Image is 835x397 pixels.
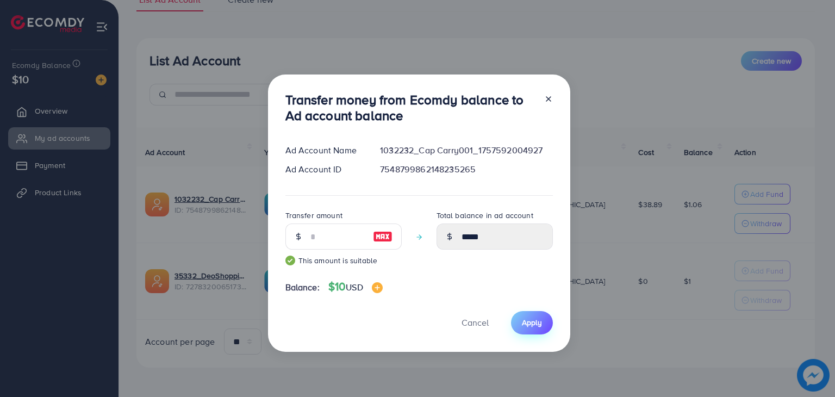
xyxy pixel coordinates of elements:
button: Apply [511,311,553,334]
span: Balance: [285,281,320,294]
button: Cancel [448,311,502,334]
div: Ad Account ID [277,163,372,176]
label: Transfer amount [285,210,342,221]
h3: Transfer money from Ecomdy balance to Ad account balance [285,92,535,123]
div: Ad Account Name [277,144,372,157]
img: image [372,282,383,293]
img: image [373,230,392,243]
label: Total balance in ad account [437,210,533,221]
small: This amount is suitable [285,255,402,266]
h4: $10 [328,280,383,294]
span: Apply [522,317,542,328]
div: 1032232_Cap Carry001_1757592004927 [371,144,561,157]
div: 7548799862148235265 [371,163,561,176]
span: USD [346,281,363,293]
span: Cancel [462,317,489,328]
img: guide [285,256,295,265]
